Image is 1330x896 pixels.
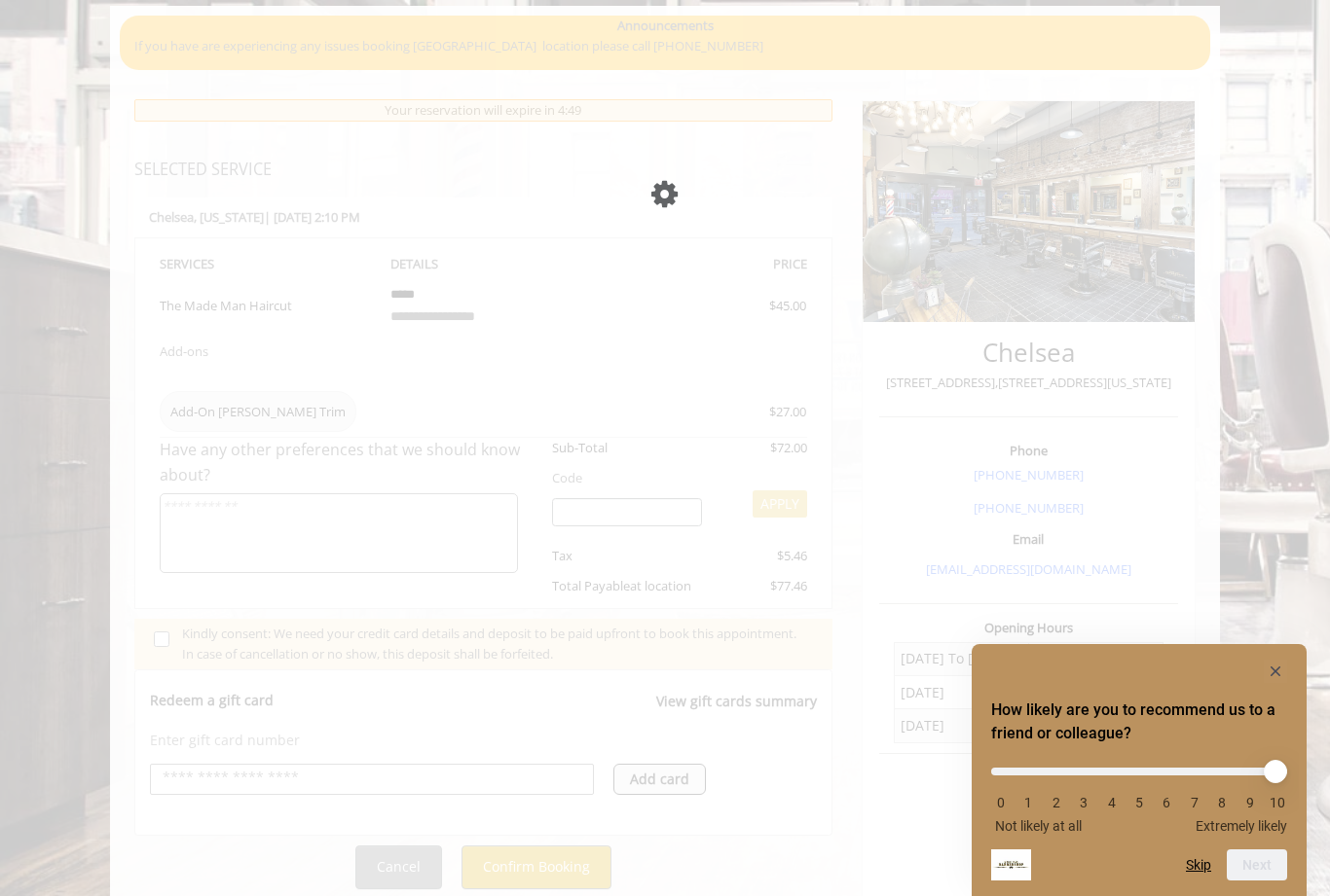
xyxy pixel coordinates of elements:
li: 4 [1102,795,1122,810]
span: Extremely likely [1196,818,1287,834]
button: Hide survey [1264,660,1287,683]
li: 5 [1129,795,1149,810]
li: 7 [1185,795,1204,810]
li: 8 [1212,795,1232,810]
h2: How likely are you to recommend us to a friend or colleague? Select an option from 0 to 10, with ... [991,699,1287,745]
li: 0 [991,795,1011,810]
div: How likely are you to recommend us to a friend or colleague? Select an option from 0 to 10, with ... [991,660,1287,880]
li: 1 [1018,795,1038,810]
li: 9 [1240,795,1260,810]
span: Not likely at all [995,818,1082,834]
button: Skip [1186,857,1211,873]
li: 10 [1268,795,1287,810]
button: Next question [1227,849,1287,880]
li: 2 [1047,795,1066,810]
div: How likely are you to recommend us to a friend or colleague? Select an option from 0 to 10, with ... [991,753,1287,834]
li: 3 [1074,795,1093,810]
li: 6 [1157,795,1176,810]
